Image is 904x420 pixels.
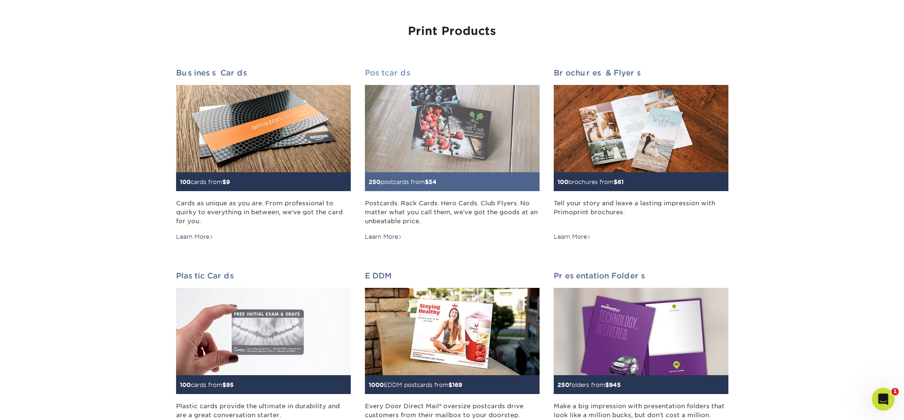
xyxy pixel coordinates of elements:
[452,381,462,388] span: 169
[176,25,728,38] h1: Print Products
[872,388,895,411] iframe: Intercom live chat
[369,178,380,185] span: 250
[617,178,624,185] span: 61
[554,85,728,172] img: Brochures & Flyers
[180,381,234,388] small: cards from
[554,233,591,241] div: Learn More
[554,68,728,77] h2: Brochures & Flyers
[365,68,540,241] a: Postcards 250postcards from$54 Postcards. Rack Cards. Hero Cards. Club Flyers. No matter what you...
[222,381,226,388] span: $
[369,381,462,388] small: EDDM postcards from
[365,271,540,280] h2: EDDM
[176,68,351,77] h2: Business Cards
[609,381,621,388] span: 945
[448,381,452,388] span: $
[226,381,234,388] span: 95
[176,68,351,241] a: Business Cards 100cards from$9 Cards as unique as you are. From professional to quirky to everyth...
[365,199,540,226] div: Postcards. Rack Cards. Hero Cards. Club Flyers. No matter what you call them, we've got the goods...
[180,178,191,185] span: 100
[369,381,384,388] span: 1000
[365,68,540,77] h2: Postcards
[558,178,624,185] small: brochures from
[554,288,728,375] img: Presentation Folders
[558,381,621,388] small: folders from
[605,381,609,388] span: $
[554,199,728,226] div: Tell your story and leave a lasting impression with Primoprint brochures.
[425,178,429,185] span: $
[365,288,540,375] img: EDDM
[614,178,617,185] span: $
[176,233,213,241] div: Learn More
[222,178,226,185] span: $
[176,85,351,172] img: Business Cards
[429,178,437,185] span: 54
[554,271,728,280] h2: Presentation Folders
[180,178,230,185] small: cards from
[176,271,351,280] h2: Plastic Cards
[176,199,351,226] div: Cards as unique as you are. From professional to quirky to everything in between, we've got the c...
[365,85,540,172] img: Postcards
[226,178,230,185] span: 9
[369,178,437,185] small: postcards from
[558,178,568,185] span: 100
[891,388,899,395] span: 1
[554,68,728,241] a: Brochures & Flyers 100brochures from$61 Tell your story and leave a lasting impression with Primo...
[365,233,402,241] div: Learn More
[180,381,191,388] span: 100
[176,288,351,375] img: Plastic Cards
[558,381,569,388] span: 250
